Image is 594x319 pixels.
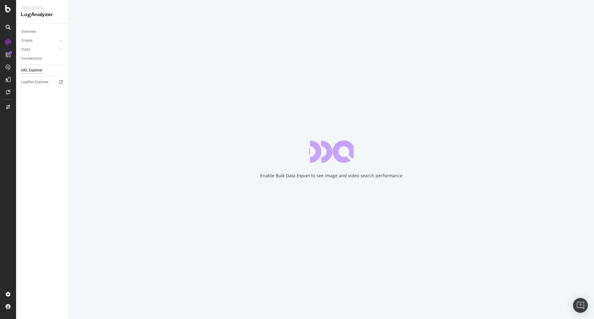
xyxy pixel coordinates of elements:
[21,5,63,11] div: Analytics
[21,55,64,62] a: Conversions
[21,46,30,53] div: Visits
[21,28,36,35] div: Overview
[21,79,64,85] a: Logfiles Explorer
[21,79,49,85] div: Logfiles Explorer
[573,298,588,313] div: Open Intercom Messenger
[309,140,354,163] div: animation
[21,11,63,18] div: LogAnalyzer
[21,55,42,62] div: Conversions
[21,67,42,74] div: URL Explorer
[21,37,58,44] a: Crawls
[21,28,64,35] a: Overview
[21,46,58,53] a: Visits
[21,67,64,74] a: URL Explorer
[21,37,32,44] div: Crawls
[260,173,402,179] div: Enable Bulk Data Export to see image and video search performance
